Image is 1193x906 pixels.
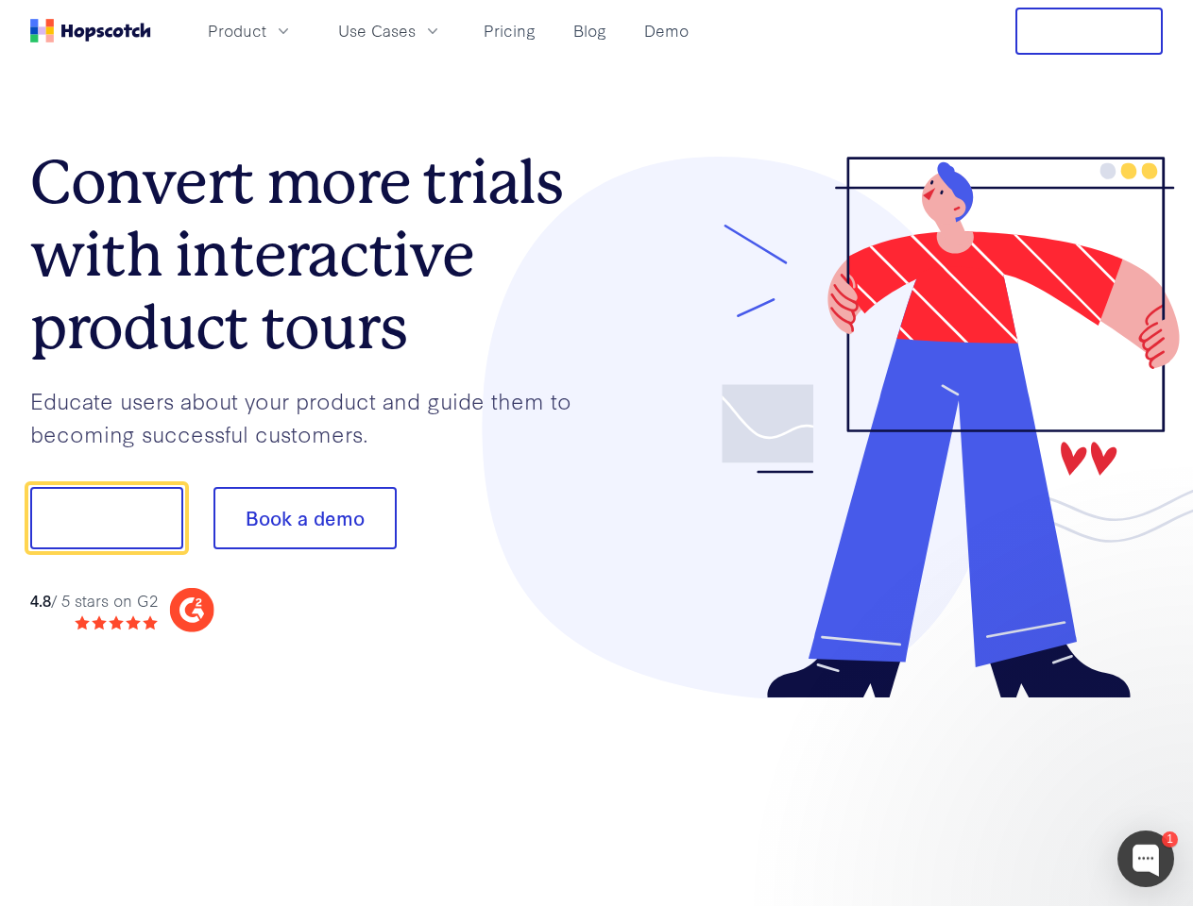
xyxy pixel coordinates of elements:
a: Blog [566,15,614,46]
a: Demo [637,15,696,46]
h1: Convert more trials with interactive product tours [30,146,597,363]
a: Home [30,19,151,42]
div: / 5 stars on G2 [30,589,158,612]
a: Pricing [476,15,543,46]
button: Book a demo [213,487,397,549]
span: Product [208,19,266,42]
p: Educate users about your product and guide them to becoming successful customers. [30,384,597,449]
span: Use Cases [338,19,416,42]
button: Product [196,15,304,46]
button: Show me! [30,487,183,549]
button: Use Cases [327,15,453,46]
div: 1 [1162,831,1178,847]
strong: 4.8 [30,589,51,611]
button: Free Trial [1015,8,1163,55]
